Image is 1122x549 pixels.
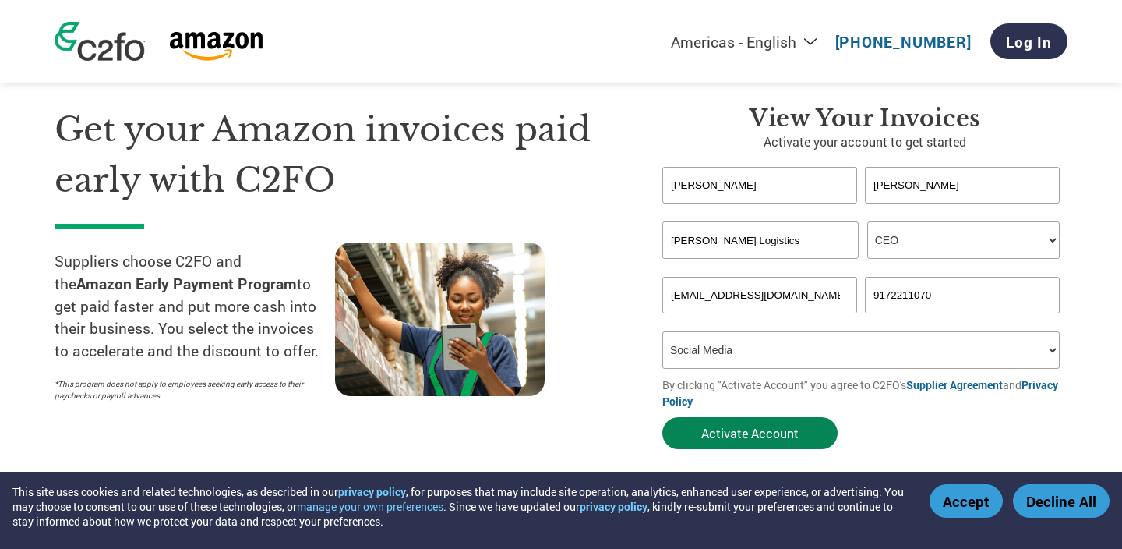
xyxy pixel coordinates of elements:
[662,315,857,325] div: Inavlid Email Address
[662,221,859,259] input: Your company name*
[335,243,545,396] img: supply chain worker
[662,167,857,204] input: First Name*
[55,250,335,363] p: Suppliers choose C2FO and the to get paid faster and put more cash into their business. You selec...
[580,499,647,514] a: privacy policy
[662,104,1067,133] h3: View Your Invoices
[662,417,838,449] button: Activate Account
[338,484,406,499] a: privacy policy
[55,22,145,61] img: c2fo logo
[835,32,972,51] a: [PHONE_NUMBER]
[906,377,1003,392] a: Supplier Agreement
[662,377,1058,409] a: Privacy Policy
[662,377,1067,409] p: By clicking "Activate Account" you agree to C2FO's and
[297,499,443,514] button: manage your own preferences
[662,277,857,313] input: Invalid Email format
[662,205,857,215] div: Invalid first name or first name is too long
[865,205,1060,215] div: Invalid last name or last name is too long
[867,221,1060,259] select: Title/Role
[1013,484,1110,518] button: Decline All
[55,378,319,402] p: *This program does not apply to employees seeking early access to their paychecks or payroll adva...
[55,104,616,205] h1: Get your Amazon invoices paid early with C2FO
[169,32,263,61] img: Amazon
[662,260,1060,271] div: Invalid company name or company name is too long
[662,133,1067,151] p: Activate your account to get started
[76,274,297,293] strong: Amazon Early Payment Program
[865,167,1060,204] input: Last Name*
[930,484,1003,518] button: Accept
[865,277,1060,313] input: Phone*
[990,23,1067,59] a: Log In
[865,315,1060,325] div: Inavlid Phone Number
[12,484,907,529] div: This site uses cookies and related technologies, as described in our , for purposes that may incl...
